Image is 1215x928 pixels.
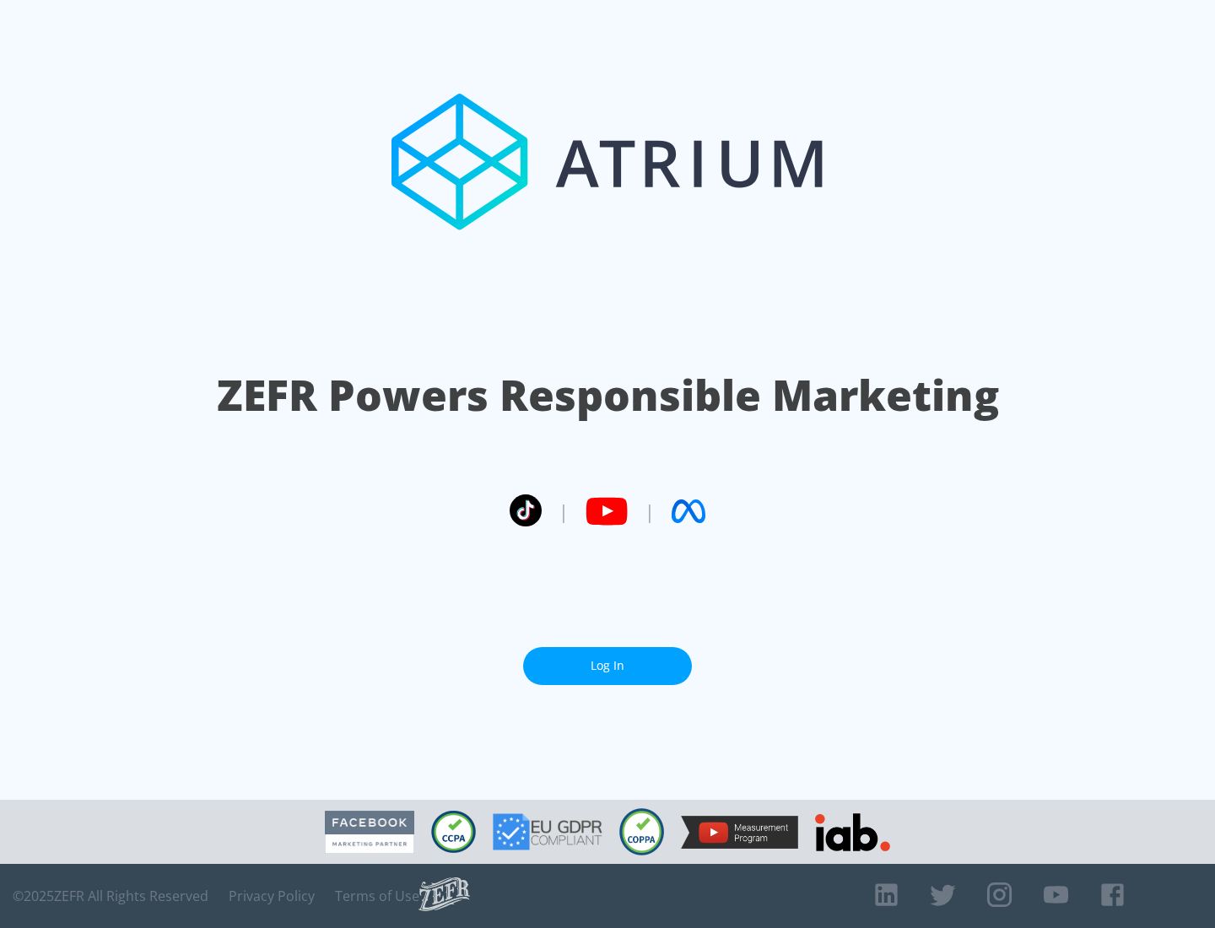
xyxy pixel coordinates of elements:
span: | [559,499,569,524]
span: | [645,499,655,524]
span: © 2025 ZEFR All Rights Reserved [13,888,208,904]
a: Terms of Use [335,888,419,904]
img: COPPA Compliant [619,808,664,855]
a: Privacy Policy [229,888,315,904]
img: GDPR Compliant [493,813,602,850]
img: IAB [815,813,890,851]
h1: ZEFR Powers Responsible Marketing [217,366,999,424]
img: CCPA Compliant [431,811,476,853]
a: Log In [523,647,692,685]
img: YouTube Measurement Program [681,816,798,849]
img: Facebook Marketing Partner [325,811,414,854]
